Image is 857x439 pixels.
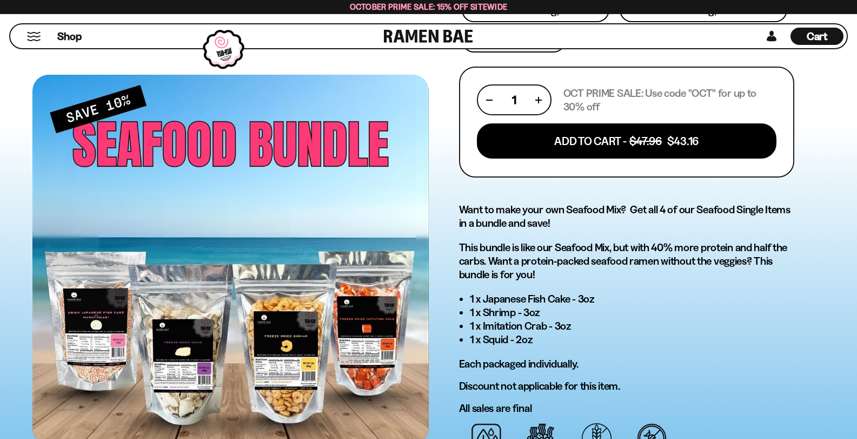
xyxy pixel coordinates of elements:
p: Each packaged individually. [459,357,794,371]
span: Shop [57,29,82,44]
p: OCT PRIME SALE: Use code "OCT" for up to 30% off [563,87,776,114]
button: Mobile Menu Trigger [26,32,41,41]
li: 1 x Imitation Crab - 3oz [470,319,794,333]
span: Cart [807,30,828,43]
li: 1 x Squid - 2oz [470,333,794,346]
p: All sales are final [459,402,794,415]
li: 1 x Japanese Fish Cake - 3oz [470,292,794,306]
span: October Prime Sale: 15% off Sitewide [350,2,508,12]
button: Add To Cart - $47.96 $43.16 [477,123,776,159]
h3: Want to make your own Seafood Mix? Get all 4 of our Seafood Single Items in a bundle and save! [459,203,794,230]
a: Shop [57,28,82,45]
li: 1 x Shrimp - 3oz [470,306,794,319]
span: 1 [512,93,516,107]
span: Discount not applicable for this item. [459,379,620,392]
div: Cart [790,24,843,48]
p: This bundle is like our Seafood Mix, but with 40% more protein and half the carbs. Want a protein... [459,241,794,281]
